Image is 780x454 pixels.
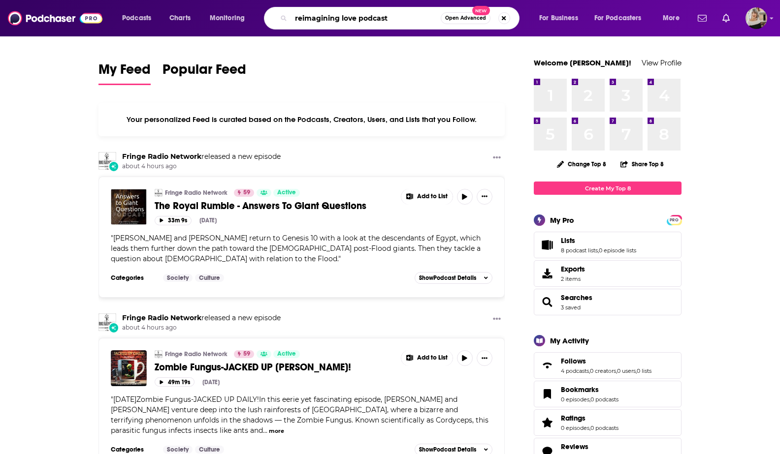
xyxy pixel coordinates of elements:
[561,304,581,311] a: 3 saved
[534,409,682,436] span: Ratings
[263,426,267,435] span: ...
[108,322,119,333] div: New Episode
[561,293,592,302] a: Searches
[588,10,656,26] button: open menu
[746,7,767,29] button: Show profile menu
[243,349,250,359] span: 59
[98,152,116,170] img: Fringe Radio Network
[617,367,636,374] a: 0 users
[417,193,448,200] span: Add to List
[550,215,574,225] div: My Pro
[594,11,642,25] span: For Podcasters
[561,385,618,394] a: Bookmarks
[163,446,193,454] a: Society
[589,424,590,431] span: ,
[534,232,682,258] span: Lists
[401,350,453,366] button: Show More Button
[210,11,245,25] span: Monitoring
[234,350,254,358] a: 59
[472,6,490,15] span: New
[155,361,394,373] a: Zombie Fungus-JACKED UP [PERSON_NAME]!
[561,414,618,423] a: Ratings
[165,189,227,197] a: Fringe Radio Network
[534,289,682,315] span: Searches
[537,416,557,429] a: Ratings
[277,349,296,359] span: Active
[155,361,351,373] span: Zombie Fungus-JACKED UP [PERSON_NAME]!
[599,247,636,254] a: 0 episode lists
[561,424,589,431] a: 0 episodes
[273,350,300,358] a: Active
[561,385,599,394] span: Bookmarks
[539,11,578,25] span: For Business
[115,10,164,26] button: open menu
[122,313,281,323] h3: released a new episode
[111,274,155,282] h3: Categories
[550,336,589,345] div: My Activity
[98,61,151,85] a: My Feed
[532,10,590,26] button: open menu
[534,381,682,407] span: Bookmarks
[98,103,505,136] div: Your personalized Feed is curated based on the Podcasts, Creators, Users, and Lists that you Follow.
[561,265,585,273] span: Exports
[419,274,476,281] span: Show Podcast Details
[111,395,488,435] span: [DATE]Zombie Fungus-JACKED UP DAILY!In this eerie yet fascinating episode, [PERSON_NAME] and [PER...
[637,367,651,374] a: 0 lists
[534,58,631,67] a: Welcome [PERSON_NAME]!
[668,216,680,224] span: PRO
[111,189,147,225] a: The Royal Rumble - Answers To Giant Questions
[291,10,441,26] input: Search podcasts, credits, & more...
[122,313,201,322] a: Fringe Radio Network
[537,267,557,280] span: Exports
[155,200,394,212] a: The Royal Rumble - Answers To Giant Questions
[8,9,102,28] img: Podchaser - Follow, Share and Rate Podcasts
[98,313,116,331] a: Fringe Radio Network
[199,217,217,224] div: [DATE]
[561,414,585,423] span: Ratings
[477,350,492,366] button: Show More Button
[155,189,162,197] img: Fringe Radio Network
[663,11,680,25] span: More
[163,10,196,26] a: Charts
[537,238,557,252] a: Lists
[108,161,119,172] div: New Episode
[489,152,505,164] button: Show More Button
[202,379,220,386] div: [DATE]
[534,182,682,195] a: Create My Top 8
[642,58,682,67] a: View Profile
[534,260,682,287] a: Exports
[169,11,191,25] span: Charts
[419,446,476,453] span: Show Podcast Details
[111,350,147,386] img: Zombie Fungus-JACKED UP DAILIY!
[441,12,490,24] button: Open AdvancedNew
[590,367,616,374] a: 0 creators
[163,274,193,282] a: Society
[415,272,492,284] button: ShowPodcast Details
[122,152,281,161] h3: released a new episode
[534,352,682,379] span: Follows
[561,275,585,282] span: 2 items
[122,11,151,25] span: Podcasts
[561,357,651,365] a: Follows
[203,10,258,26] button: open menu
[155,350,162,358] img: Fringe Radio Network
[561,236,636,245] a: Lists
[273,7,529,30] div: Search podcasts, credits, & more...
[561,247,598,254] a: 8 podcast lists
[162,61,246,84] span: Popular Feed
[551,158,612,170] button: Change Top 8
[537,387,557,401] a: Bookmarks
[590,396,618,403] a: 0 podcasts
[537,295,557,309] a: Searches
[589,396,590,403] span: ,
[561,357,586,365] span: Follows
[162,61,246,85] a: Popular Feed
[165,350,227,358] a: Fringe Radio Network
[537,359,557,372] a: Follows
[122,324,281,332] span: about 4 hours ago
